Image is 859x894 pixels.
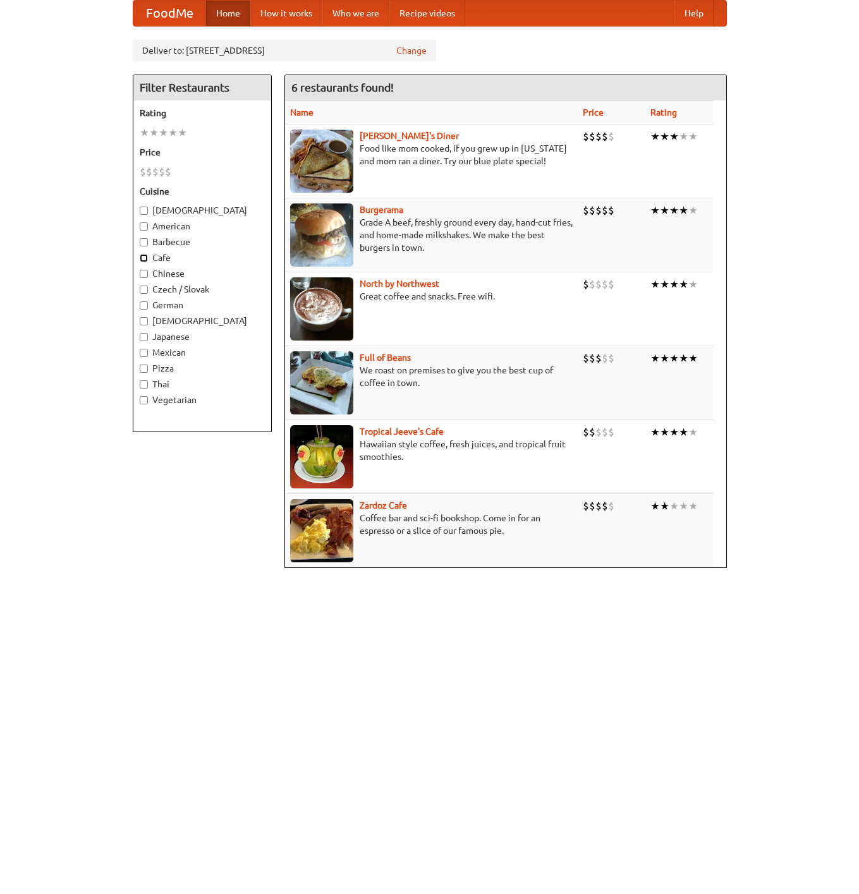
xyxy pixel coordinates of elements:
[290,512,573,537] p: Coffee bar and sci-fi bookshop. Come in for an espresso or a slice of our famous pie.
[290,203,353,267] img: burgerama.jpg
[583,277,589,291] li: $
[679,203,688,217] li: ★
[608,425,614,439] li: $
[159,126,168,140] li: ★
[595,130,602,143] li: $
[660,425,669,439] li: ★
[250,1,322,26] a: How it works
[660,351,669,365] li: ★
[140,204,265,217] label: [DEMOGRAPHIC_DATA]
[178,126,187,140] li: ★
[650,351,660,365] li: ★
[360,500,407,510] a: Zardoz Cafe
[149,126,159,140] li: ★
[140,286,148,294] input: Czech / Slovak
[679,499,688,513] li: ★
[396,44,427,57] a: Change
[140,349,148,357] input: Mexican
[206,1,250,26] a: Home
[140,330,265,343] label: Japanese
[152,165,159,179] li: $
[140,220,265,233] label: American
[140,283,265,296] label: Czech / Slovak
[140,126,149,140] li: ★
[608,277,614,291] li: $
[140,317,148,325] input: [DEMOGRAPHIC_DATA]
[140,254,148,262] input: Cafe
[583,425,589,439] li: $
[159,165,165,179] li: $
[660,277,669,291] li: ★
[608,130,614,143] li: $
[140,207,148,215] input: [DEMOGRAPHIC_DATA]
[290,107,314,118] a: Name
[146,165,152,179] li: $
[589,130,595,143] li: $
[583,130,589,143] li: $
[650,130,660,143] li: ★
[669,425,679,439] li: ★
[290,364,573,389] p: We roast on premises to give you the best cup of coffee in town.
[589,499,595,513] li: $
[602,203,608,217] li: $
[140,315,265,327] label: [DEMOGRAPHIC_DATA]
[650,499,660,513] li: ★
[322,1,389,26] a: Who we are
[360,353,411,363] b: Full of Beans
[140,146,265,159] h5: Price
[140,333,148,341] input: Japanese
[290,438,573,463] p: Hawaiian style coffee, fresh juices, and tropical fruit smoothies.
[133,1,206,26] a: FoodMe
[595,351,602,365] li: $
[589,203,595,217] li: $
[290,216,573,254] p: Grade A beef, freshly ground every day, hand-cut fries, and home-made milkshakes. We make the bes...
[660,499,669,513] li: ★
[140,380,148,389] input: Thai
[140,222,148,231] input: American
[165,165,171,179] li: $
[674,1,714,26] a: Help
[669,499,679,513] li: ★
[133,75,271,100] h4: Filter Restaurants
[290,499,353,562] img: zardoz.jpg
[140,185,265,198] h5: Cuisine
[650,277,660,291] li: ★
[360,426,444,437] b: Tropical Jeeve's Cafe
[140,236,265,248] label: Barbecue
[168,126,178,140] li: ★
[608,351,614,365] li: $
[140,346,265,359] label: Mexican
[583,203,589,217] li: $
[650,425,660,439] li: ★
[290,425,353,488] img: jeeves.jpg
[595,203,602,217] li: $
[140,270,148,278] input: Chinese
[660,130,669,143] li: ★
[589,425,595,439] li: $
[290,277,353,341] img: north.jpg
[290,130,353,193] img: sallys.jpg
[360,205,403,215] a: Burgerama
[650,107,677,118] a: Rating
[140,165,146,179] li: $
[589,277,595,291] li: $
[140,299,265,311] label: German
[583,499,589,513] li: $
[595,277,602,291] li: $
[140,396,148,404] input: Vegetarian
[688,130,698,143] li: ★
[360,279,439,289] a: North by Northwest
[583,351,589,365] li: $
[669,203,679,217] li: ★
[140,301,148,310] input: German
[602,130,608,143] li: $
[360,131,459,141] a: [PERSON_NAME]'s Diner
[602,425,608,439] li: $
[688,277,698,291] li: ★
[595,425,602,439] li: $
[688,203,698,217] li: ★
[688,351,698,365] li: ★
[608,499,614,513] li: $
